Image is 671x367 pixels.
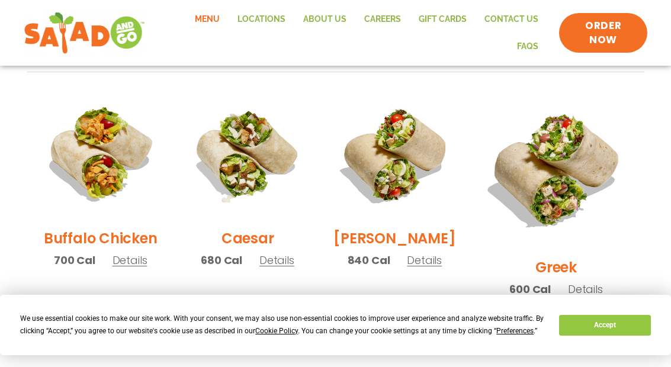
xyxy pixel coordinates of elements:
[44,228,157,249] h2: Buffalo Chicken
[477,90,635,248] img: Product photo for Greek Wrap
[201,252,242,268] span: 680 Cal
[113,253,147,268] span: Details
[571,19,635,47] span: ORDER NOW
[157,6,547,60] nav: Menu
[476,6,547,33] a: Contact Us
[255,327,298,335] span: Cookie Policy
[559,315,650,336] button: Accept
[348,252,390,268] span: 840 Cal
[259,253,294,268] span: Details
[508,33,547,60] a: FAQs
[410,6,476,33] a: GIFT CARDS
[496,327,534,335] span: Preferences
[333,228,455,249] h2: [PERSON_NAME]
[183,90,312,219] img: Product photo for Caesar Wrap
[407,253,442,268] span: Details
[330,90,459,219] img: Product photo for Cobb Wrap
[559,13,647,53] a: ORDER NOW
[294,6,355,33] a: About Us
[229,6,294,33] a: Locations
[24,9,145,57] img: new-SAG-logo-768×292
[221,228,274,249] h2: Caesar
[568,282,603,297] span: Details
[355,6,410,33] a: Careers
[20,313,545,337] div: We use essential cookies to make our site work. With your consent, we may also use non-essential ...
[509,281,551,297] span: 600 Cal
[186,6,229,33] a: Menu
[36,90,165,219] img: Product photo for Buffalo Chicken Wrap
[54,252,95,268] span: 700 Cal
[535,257,577,278] h2: Greek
